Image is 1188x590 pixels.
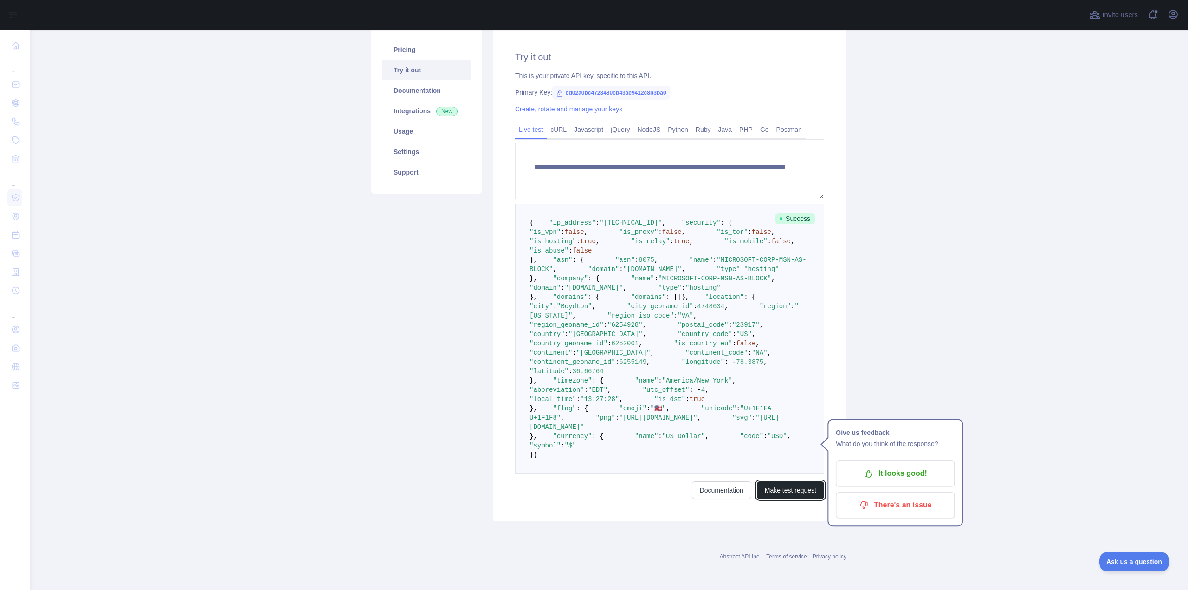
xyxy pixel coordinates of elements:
span: : { [744,293,755,301]
span: "unicode" [701,405,736,412]
a: Postman [773,122,806,137]
a: Java [715,122,736,137]
span: "is_dst" [654,395,685,403]
span: 6252001 [611,340,639,347]
span: : [576,238,580,245]
span: "local_time" [529,395,576,403]
span: "is_abuse" [529,247,568,254]
span: New [436,107,458,116]
span: : [572,349,576,357]
a: Pricing [382,39,471,60]
span: , [690,238,693,245]
span: Success [775,213,815,224]
a: Documentation [382,80,471,101]
span: "asn" [553,256,572,264]
span: "region_geoname_id" [529,321,604,329]
span: , [732,377,736,384]
p: It looks good! [843,466,948,481]
span: , [752,331,755,338]
span: , [650,349,654,357]
span: , [596,238,600,245]
span: false [736,340,755,347]
span: : { [721,219,732,227]
span: , [607,386,611,394]
span: "name" [635,433,658,440]
span: true [690,395,705,403]
span: , [646,358,650,366]
span: "name" [631,275,654,282]
span: "continent" [529,349,572,357]
span: "is_tor" [717,228,748,236]
span: "domains" [631,293,666,301]
span: "is_mobile" [724,238,767,245]
span: "currency" [553,433,592,440]
a: Javascript [570,122,607,137]
span: "USD" [768,433,787,440]
span: : [615,358,619,366]
span: "[URL][DOMAIN_NAME]" [619,414,697,421]
a: Live test [515,122,547,137]
span: , [755,340,759,347]
span: : [561,442,564,449]
span: : [646,405,650,412]
span: , [763,358,767,366]
span: "23917" [732,321,760,329]
span: "hosting" [744,266,779,273]
span: "abbreviation" [529,386,584,394]
span: , [724,303,728,310]
span: }, [529,405,537,412]
span: "$" [565,442,576,449]
button: It looks good! [836,460,955,486]
span: : [561,228,564,236]
span: : [682,284,685,292]
span: : [658,377,662,384]
span: 36.66764 [572,368,603,375]
span: "continent_code" [685,349,748,357]
span: , [791,238,794,245]
span: "US Dollar" [662,433,705,440]
span: }, [682,293,690,301]
a: Settings [382,142,471,162]
div: Primary Key: [515,88,824,97]
a: Abstract API Inc. [720,553,761,560]
a: Usage [382,121,471,142]
span: , [771,275,775,282]
span: "country" [529,331,565,338]
span: "location" [705,293,744,301]
span: 8075 [639,256,654,264]
span: , [592,303,595,310]
span: "hosting" [685,284,721,292]
span: false [565,228,584,236]
span: : [713,256,717,264]
span: : [568,247,572,254]
span: }, [529,275,537,282]
span: true [580,238,596,245]
span: "US" [736,331,752,338]
a: Support [382,162,471,182]
h1: Give us feedback [836,427,955,438]
span: "continent_geoname_id" [529,358,615,366]
span: "flag" [553,405,576,412]
span: "VA" [678,312,693,319]
span: "latitude" [529,368,568,375]
span: bd02a0bc4723480cb43ae9412c8b3ba0 [552,86,670,100]
span: 78.3875 [736,358,763,366]
span: , [639,340,642,347]
span: , [643,321,646,329]
span: }, [529,433,537,440]
div: ... [7,169,22,188]
span: , [771,228,775,236]
a: Go [756,122,773,137]
span: : [568,368,572,375]
p: What do you think of the response? [836,438,955,449]
span: : [604,321,607,329]
a: Create, rotate and manage your keys [515,105,622,113]
span: "city" [529,303,553,310]
span: "symbol" [529,442,561,449]
span: "is_vpn" [529,228,561,236]
span: "MICROSOFT-CORP-MSN-AS-BLOCK" [658,275,771,282]
span: , [693,312,697,319]
span: : [607,340,611,347]
span: "security" [682,219,721,227]
span: "region_iso_code" [607,312,674,319]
